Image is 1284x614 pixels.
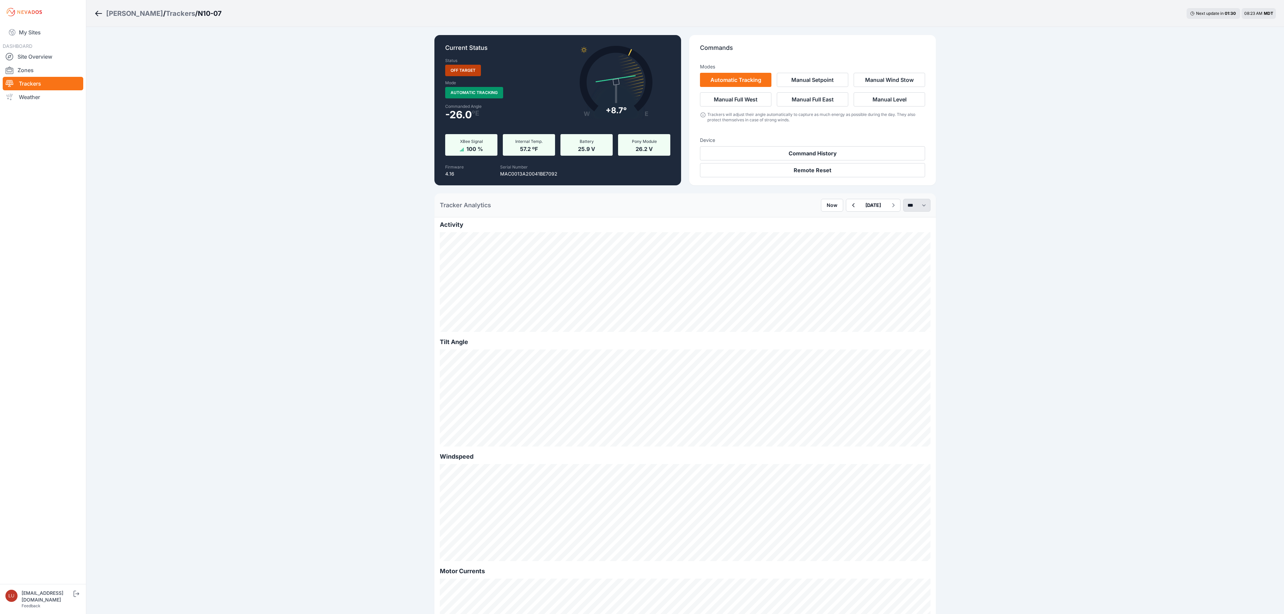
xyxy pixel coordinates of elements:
[440,201,491,210] h2: Tracker Analytics
[445,111,472,119] span: -26.0
[3,43,32,49] span: DASHBOARD
[700,92,771,106] button: Manual Full West
[440,566,930,576] h2: Motor Currents
[777,73,848,87] button: Manual Setpoint
[520,144,538,152] span: 57.2 ºF
[500,171,557,177] p: MAC0013A20041BE7092
[700,63,715,70] h3: Modes
[606,105,627,116] div: + 8.7°
[636,144,653,152] span: 26.2 V
[1225,11,1237,16] div: 01 : 30
[700,146,925,160] button: Command History
[106,9,163,18] a: [PERSON_NAME]
[472,111,479,116] span: º E
[854,73,925,87] button: Manual Wind Stow
[3,50,83,63] a: Site Overview
[3,24,83,40] a: My Sites
[466,144,483,152] span: 100 %
[5,590,18,602] img: luke.beaumont@nevados.solar
[3,90,83,104] a: Weather
[22,590,72,603] div: [EMAIL_ADDRESS][DOMAIN_NAME]
[445,80,456,86] label: Mode
[3,63,83,77] a: Zones
[3,77,83,90] a: Trackers
[5,7,43,18] img: Nevados
[445,58,457,63] label: Status
[1196,11,1224,16] span: Next update in
[198,9,222,18] h3: N10-07
[94,5,222,22] nav: Breadcrumb
[445,43,670,58] p: Current Status
[580,139,594,144] span: Battery
[440,337,930,347] h2: Tilt Angle
[854,92,925,106] button: Manual Level
[163,9,166,18] span: /
[445,164,464,170] label: Firmware
[821,199,843,212] button: Now
[166,9,195,18] a: Trackers
[700,163,925,177] button: Remote Reset
[1244,11,1262,16] span: 08:23 AM
[460,139,483,144] span: XBee Signal
[440,452,930,461] h2: Windspeed
[700,43,925,58] p: Commands
[578,144,595,152] span: 25.9 V
[860,199,886,211] button: [DATE]
[515,139,543,144] span: Internal Temp.
[1264,11,1273,16] span: MDT
[632,139,657,144] span: Pony Module
[445,87,503,98] span: Automatic Tracking
[707,112,925,123] div: Trackers will adjust their angle automatically to capture as much energy as possible during the d...
[445,65,481,76] span: Off Target
[22,603,40,608] a: Feedback
[440,220,930,229] h2: Activity
[700,137,925,144] h3: Device
[777,92,848,106] button: Manual Full East
[445,171,464,177] p: 4.16
[700,73,771,87] button: Automatic Tracking
[500,164,528,170] label: Serial Number
[195,9,198,18] span: /
[445,104,554,109] label: Commanded Angle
